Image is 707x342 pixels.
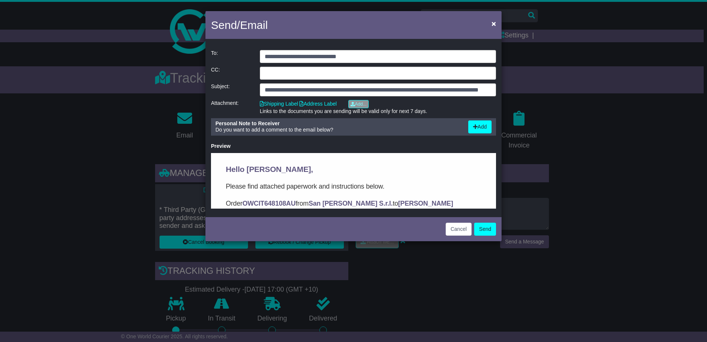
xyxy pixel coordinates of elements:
[207,83,256,96] div: Subject:
[492,19,496,28] span: ×
[260,101,298,107] a: Shipping Label
[488,16,500,31] button: Close
[211,17,268,33] h4: Send/Email
[207,50,256,63] div: To:
[348,100,369,108] a: Add...
[299,101,337,107] a: Address Label
[260,108,496,114] div: Links to the documents you are sending will be valid only for next 7 days.
[212,120,465,133] div: Do you want to add a comment to the email below?
[211,143,496,149] div: Preview
[98,47,182,54] strong: San [PERSON_NAME] S.r.l.
[31,47,84,54] strong: OWCIT648108AU
[207,67,256,80] div: CC:
[215,120,461,127] div: Personal Note to Receiver
[15,12,102,20] span: Hello [PERSON_NAME],
[468,120,492,133] button: Add
[15,28,270,39] p: Please find attached paperwork and instructions below.
[446,223,472,236] button: Cancel
[207,100,256,114] div: Attachment:
[15,45,270,76] p: Order from to . In this email you’ll find important information about your order, and what you ne...
[474,223,496,236] button: Send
